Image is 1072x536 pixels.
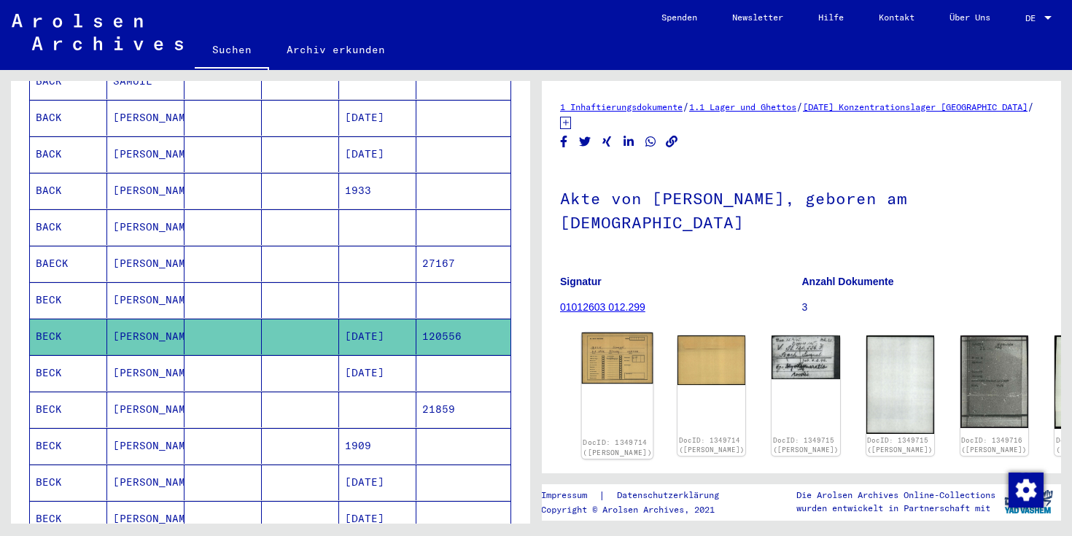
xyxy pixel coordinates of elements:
[107,428,185,464] mat-cell: [PERSON_NAME]
[772,335,839,379] img: 001.jpg
[582,333,653,384] img: 001.jpg
[30,100,107,136] mat-cell: BACK
[107,319,185,354] mat-cell: [PERSON_NAME]
[541,488,737,503] div: |
[556,133,572,151] button: Share on Facebook
[961,436,1027,454] a: DocID: 1349716 ([PERSON_NAME])
[643,133,659,151] button: Share on WhatsApp
[107,246,185,281] mat-cell: [PERSON_NAME]
[867,436,933,454] a: DocID: 1349715 ([PERSON_NAME])
[541,488,599,503] a: Impressum
[802,300,1044,315] p: 3
[30,392,107,427] mat-cell: BECK
[30,173,107,209] mat-cell: BACK
[107,173,185,209] mat-cell: [PERSON_NAME]
[416,246,510,281] mat-cell: 27167
[339,100,416,136] mat-cell: [DATE]
[107,392,185,427] mat-cell: [PERSON_NAME]
[416,319,510,354] mat-cell: 120556
[866,335,934,434] img: 002.jpg
[796,100,803,113] span: /
[677,335,745,384] img: 002.jpg
[796,489,995,502] p: Die Arolsen Archives Online-Collections
[30,282,107,318] mat-cell: BECK
[107,465,185,500] mat-cell: [PERSON_NAME]
[339,465,416,500] mat-cell: [DATE]
[621,133,637,151] button: Share on LinkedIn
[339,428,416,464] mat-cell: 1909
[683,100,689,113] span: /
[107,63,185,99] mat-cell: SAMUIL
[560,101,683,112] a: 1 Inhaftierungsdokumente
[560,276,602,287] b: Signatur
[1025,13,1041,23] span: DE
[583,438,652,457] a: DocID: 1349714 ([PERSON_NAME])
[1009,473,1044,508] img: Zustimmung ändern
[664,133,680,151] button: Copy link
[802,276,894,287] b: Anzahl Dokumente
[30,209,107,245] mat-cell: BACK
[339,319,416,354] mat-cell: [DATE]
[339,355,416,391] mat-cell: [DATE]
[560,301,645,313] a: 01012603 012.299
[107,282,185,318] mat-cell: [PERSON_NAME]
[339,136,416,172] mat-cell: [DATE]
[1001,483,1056,520] img: yv_logo.png
[1028,100,1034,113] span: /
[773,436,839,454] a: DocID: 1349715 ([PERSON_NAME])
[541,503,737,516] p: Copyright © Arolsen Archives, 2021
[12,14,183,50] img: Arolsen_neg.svg
[339,173,416,209] mat-cell: 1933
[803,101,1028,112] a: [DATE] Konzentrationslager [GEOGRAPHIC_DATA]
[269,32,403,67] a: Archiv erkunden
[30,428,107,464] mat-cell: BECK
[107,209,185,245] mat-cell: [PERSON_NAME]
[578,133,593,151] button: Share on Twitter
[599,133,615,151] button: Share on Xing
[195,32,269,70] a: Suchen
[796,502,995,515] p: wurden entwickelt in Partnerschaft mit
[605,488,737,503] a: Datenschutzerklärung
[30,465,107,500] mat-cell: BECK
[689,101,796,112] a: 1.1 Lager und Ghettos
[679,436,745,454] a: DocID: 1349714 ([PERSON_NAME])
[30,63,107,99] mat-cell: BACK
[107,355,185,391] mat-cell: [PERSON_NAME]
[107,136,185,172] mat-cell: [PERSON_NAME]
[30,246,107,281] mat-cell: BAECK
[30,355,107,391] mat-cell: BECK
[30,136,107,172] mat-cell: BACK
[107,100,185,136] mat-cell: [PERSON_NAME]
[30,319,107,354] mat-cell: BECK
[960,335,1028,428] img: 001.jpg
[416,392,510,427] mat-cell: 21859
[560,165,1043,253] h1: Akte von [PERSON_NAME], geboren am [DEMOGRAPHIC_DATA]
